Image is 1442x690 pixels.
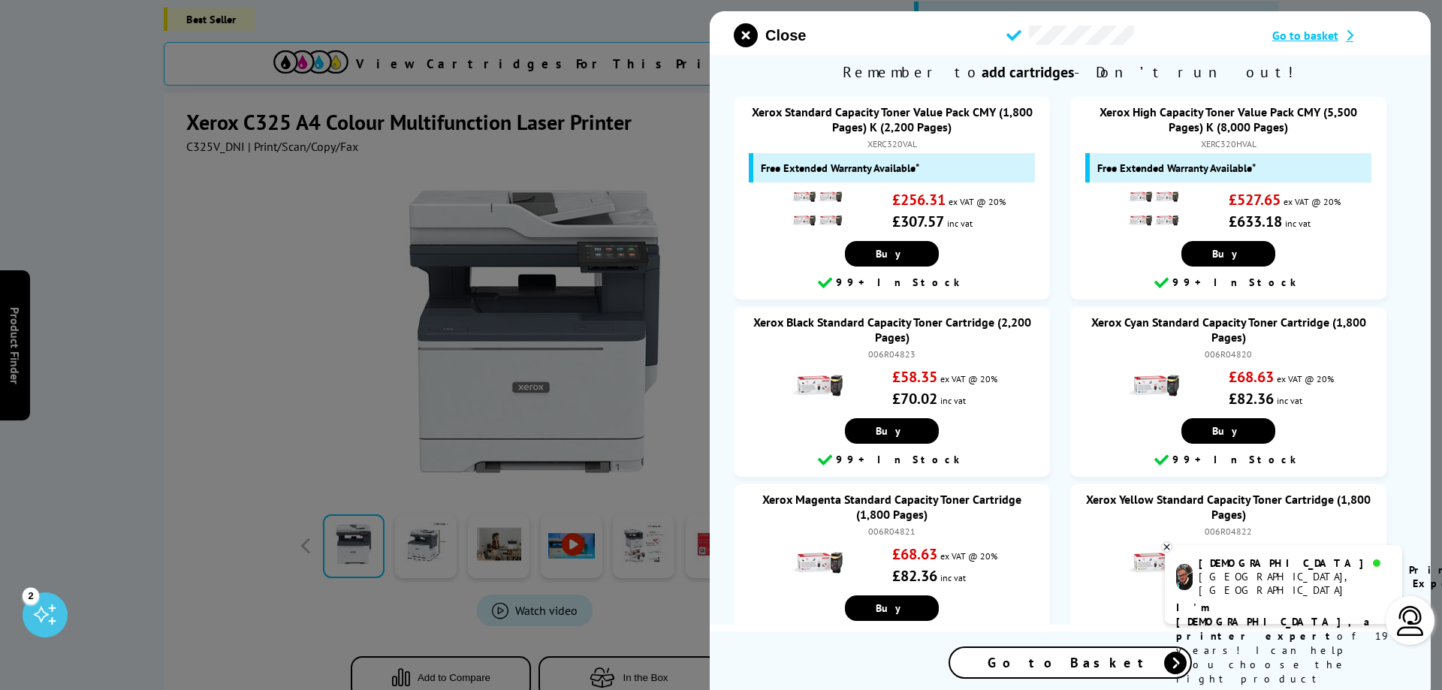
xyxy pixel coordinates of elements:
[876,601,908,615] span: Buy
[790,360,843,412] img: Xerox Black Standard Capacity Toner Cartridge (2,200 Pages)
[1176,601,1374,643] b: I'm [DEMOGRAPHIC_DATA], a printer expert
[790,537,843,589] img: Xerox Magenta Standard Capacity Toner Cartridge (1,800 Pages)
[1212,424,1244,438] span: Buy
[876,424,908,438] span: Buy
[753,315,1031,345] a: Xerox Black Standard Capacity Toner Cartridge (2,200 Pages)
[892,190,946,209] strong: £256.31
[741,451,1042,469] div: 99+ In Stock
[1229,367,1274,387] strong: £68.63
[761,161,919,175] span: Free Extended Warranty Available*
[949,646,1192,679] a: Go to Basket
[1199,556,1390,570] div: [DEMOGRAPHIC_DATA]
[940,550,997,562] span: ex VAT @ 20%
[1277,395,1302,406] span: inc vat
[892,367,937,387] strong: £58.35
[982,62,1074,82] b: add cartridges
[940,572,966,583] span: inc vat
[1229,212,1282,231] strong: £633.18
[1085,138,1371,149] div: XERC320HVAL
[1100,104,1357,134] a: Xerox High Capacity Toner Value Pack CMY (5,500 Pages) K (8,000 Pages)
[752,104,1033,134] a: Xerox Standard Capacity Toner Value Pack CMY (1,800 Pages) K (2,200 Pages)
[1395,606,1425,636] img: user-headset-light.svg
[1085,526,1371,537] div: 006R04822
[949,196,1006,207] span: ex VAT @ 20%
[947,218,973,229] span: inc vat
[749,138,1035,149] div: XERC320VAL
[790,182,843,235] img: Xerox Standard Capacity Toner Value Pack CMY (1,800 Pages) K (2,200 Pages)
[988,654,1153,671] span: Go to Basket
[734,23,806,47] button: close modal
[940,395,966,406] span: inc vat
[765,27,806,44] span: Close
[1229,544,1274,564] strong: £68.63
[892,212,944,231] strong: £307.57
[1078,451,1379,469] div: 99+ In Stock
[1176,564,1193,590] img: chris-livechat.png
[1127,537,1179,589] img: Xerox Yellow Standard Capacity Toner Cartridge (1,800 Pages)
[1212,247,1244,261] span: Buy
[892,389,937,408] strong: £70.02
[876,247,908,261] span: Buy
[1284,196,1341,207] span: ex VAT @ 20%
[1229,389,1274,408] strong: £82.36
[1272,28,1338,43] span: Go to basket
[23,587,39,604] div: 2
[1176,601,1391,686] p: of 19 years! I can help you choose the right product
[1127,182,1179,235] img: Xerox High Capacity Toner Value Pack CMY (5,500 Pages) K (8,000 Pages)
[1127,360,1179,412] img: Xerox Cyan Standard Capacity Toner Cartridge (1,800 Pages)
[1285,218,1311,229] span: inc vat
[1086,492,1371,522] a: Xerox Yellow Standard Capacity Toner Cartridge (1,800 Pages)
[1078,274,1379,292] div: 99+ In Stock
[749,526,1035,537] div: 006R04821
[1085,348,1371,360] div: 006R04820
[1277,373,1334,384] span: ex VAT @ 20%
[1229,190,1281,209] strong: £527.65
[1091,315,1366,345] a: Xerox Cyan Standard Capacity Toner Cartridge (1,800 Pages)
[741,274,1042,292] div: 99+ In Stock
[892,544,937,564] strong: £68.63
[710,55,1431,89] span: Remember to - Don’t run out!
[762,492,1021,522] a: Xerox Magenta Standard Capacity Toner Cartridge (1,800 Pages)
[1199,570,1390,597] div: [GEOGRAPHIC_DATA], [GEOGRAPHIC_DATA]
[1272,28,1407,43] a: Go to basket
[749,348,1035,360] div: 006R04823
[940,373,997,384] span: ex VAT @ 20%
[1097,161,1256,175] span: Free Extended Warranty Available*
[892,566,937,586] strong: £82.36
